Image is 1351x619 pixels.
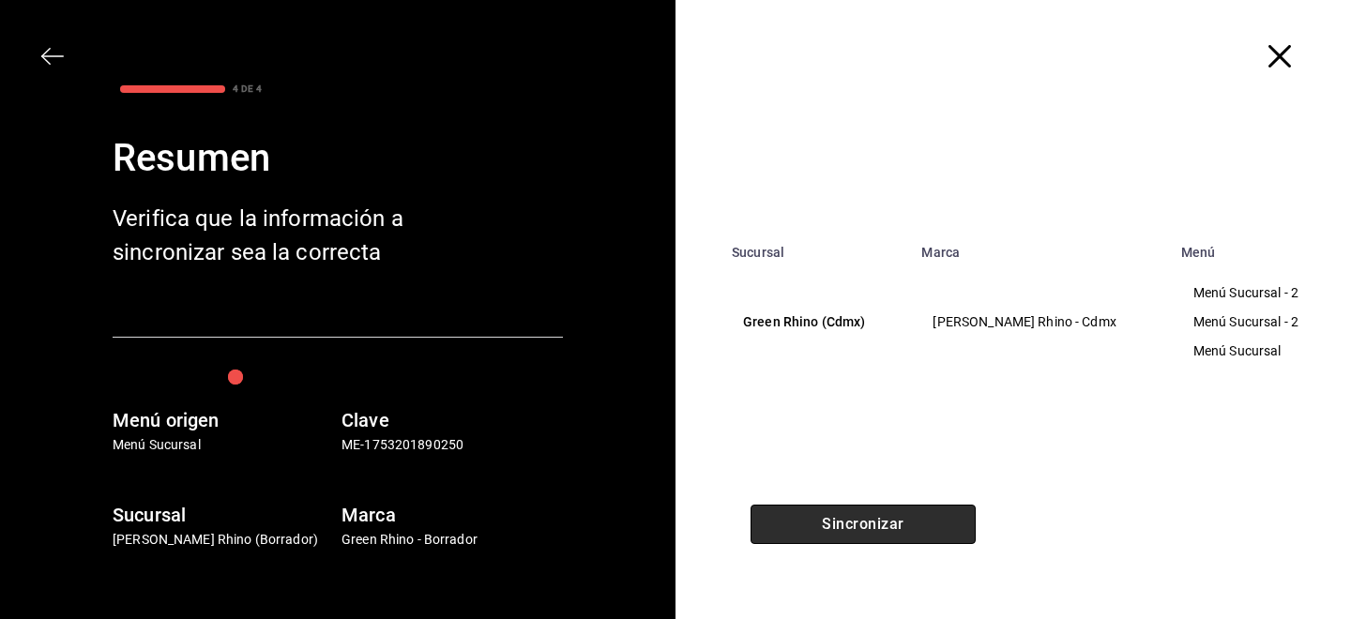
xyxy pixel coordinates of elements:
[743,312,888,332] p: Green Rhino (Cdmx)
[342,405,563,435] h6: Clave
[910,234,1169,260] th: Marca
[113,130,563,187] div: Resumen
[342,500,563,530] h6: Marca
[233,82,262,96] div: 4 DE 4
[1193,341,1320,361] p: Menú Sucursal
[113,435,334,455] p: Menú Sucursal
[751,505,976,544] button: Sincronizar
[1193,283,1320,303] p: Menú Sucursal - 2
[342,530,563,550] p: Green Rhino - Borrador
[113,530,334,550] p: [PERSON_NAME] Rhino (Borrador)
[933,312,1146,332] p: [PERSON_NAME] Rhino - Cdmx
[342,435,563,455] p: ME-1753201890250
[721,234,910,260] th: Sucursal
[113,202,413,269] div: Verifica que la información a sincronizar sea la correcta
[113,500,334,530] h6: Sucursal
[1193,312,1320,332] p: Menú Sucursal - 2
[113,405,334,435] h6: Menú origen
[1170,234,1351,260] th: Menú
